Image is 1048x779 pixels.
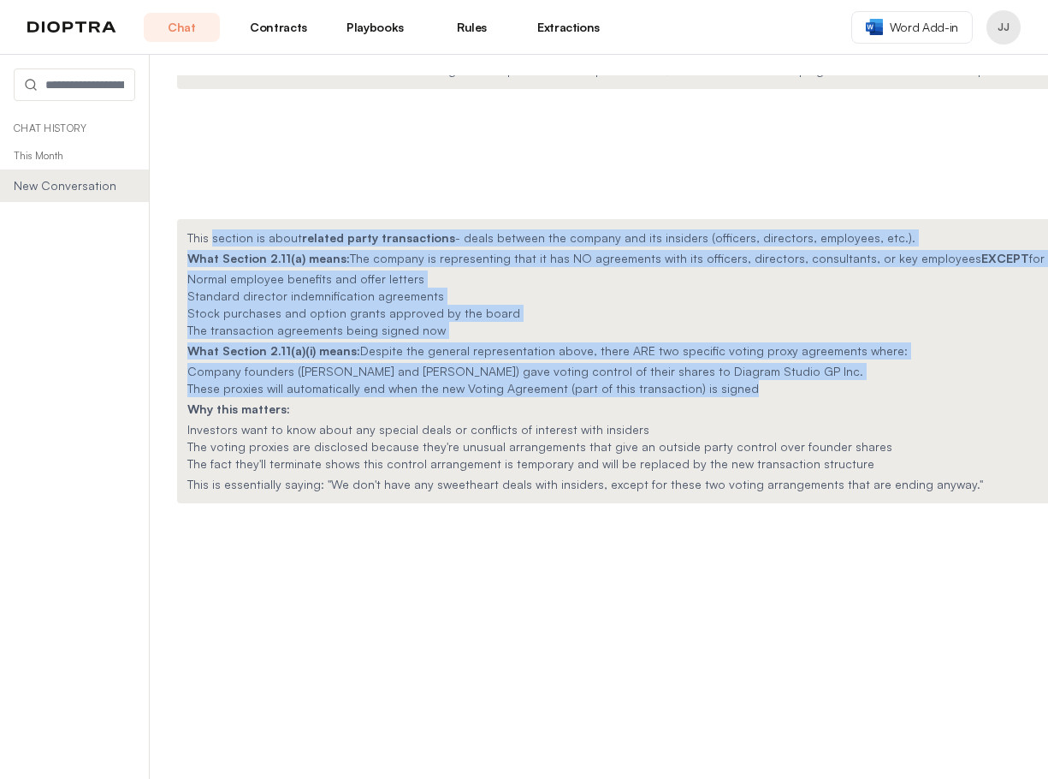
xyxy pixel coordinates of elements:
[187,456,874,471] span: The fact they'll terminate shows this control arrangement is temporary and will be replaced by th...
[187,439,892,454] span: The voting proxies are disclosed because they're unusual arrangements that give an outside party ...
[187,251,350,265] strong: What Section 2.11(a) means:
[14,122,135,135] p: Chat History
[187,343,360,358] strong: What Section 2.11(a)(i) means:
[144,13,220,42] a: Chat
[240,13,317,42] a: Contracts
[302,230,455,245] strong: related party transactions
[337,13,413,42] a: Playbooks
[187,401,290,416] strong: Why this matters:
[890,19,958,36] span: Word Add-in
[187,306,520,320] span: Stock purchases and option grants approved by the board
[851,11,973,44] a: Word Add-in
[187,323,446,337] span: The transaction agreements being signed now
[187,364,863,378] span: Company founders ([PERSON_NAME] and [PERSON_NAME]) gave voting control of their shares to Diagram...
[981,251,1029,265] strong: EXCEPT
[866,19,883,35] img: word
[986,10,1021,45] button: Profile menu
[187,288,444,303] span: Standard director indemnification agreements
[187,271,424,286] span: Normal employee benefits and offer letters
[434,13,510,42] a: Rules
[187,422,649,437] span: Investors want to know about any special deals or conflicts of interest with insiders
[14,177,116,194] span: New Conversation
[27,21,116,33] img: logo
[187,381,759,395] span: These proxies will automatically end when the new Voting Agreement (part of this transaction) is ...
[530,13,607,42] a: Extractions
